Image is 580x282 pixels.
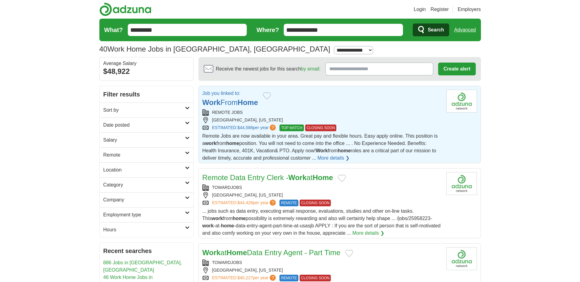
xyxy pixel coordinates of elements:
[99,2,151,16] img: Adzuna logo
[438,63,475,75] button: Create alert
[103,166,185,174] h2: Location
[263,92,271,99] button: Add to favorite jobs
[212,200,277,206] a: ESTIMATED:$44,428per year?
[270,125,276,131] span: ?
[338,175,346,182] button: Add to favorite jobs
[305,125,337,131] span: CLOSING SOON
[100,192,193,207] a: Company
[279,200,298,206] span: REMOTE
[202,259,441,266] div: TOWARDJOBS
[454,24,476,36] a: Advanced
[233,216,246,221] strong: home
[202,223,214,228] strong: work
[300,200,331,206] span: CLOSING SOON
[103,246,190,255] h2: Recent searches
[202,184,441,191] div: TOWARDJOBS
[237,125,253,130] span: $44,588
[100,147,193,162] a: Remote
[212,125,277,131] a: ESTIMATED:$44,588per year?
[103,121,185,129] h2: Date posted
[446,90,477,113] img: Company logo
[100,177,193,192] a: Category
[237,275,253,280] span: $40,227
[458,6,481,13] a: Employers
[103,151,185,159] h2: Remote
[202,173,333,182] a: Remote Data Entry Clerk -WorkatHome
[100,86,193,103] h2: Filter results
[100,207,193,222] a: Employment type
[270,200,276,206] span: ?
[202,248,341,257] a: WorkatHomeData Entry Agent - Part Time
[202,208,441,236] span: ... jobs such as data entry, executing email response, evaluations, studies and other on-line tas...
[300,275,331,281] span: CLOSING SOON
[104,25,123,34] label: What?
[100,162,193,177] a: Location
[288,173,307,182] strong: Work
[316,148,328,153] strong: Work
[202,192,441,198] div: [GEOGRAPHIC_DATA], [US_STATE]
[202,90,258,97] p: Job you linked to:
[100,117,193,132] a: Date posted
[202,117,441,123] div: [GEOGRAPHIC_DATA], [US_STATE]
[103,61,190,66] div: Average Salary
[446,247,477,270] img: Company logo
[212,216,223,221] strong: work
[99,44,108,55] span: 40
[103,66,190,77] div: $48,922
[205,141,216,146] strong: work
[345,250,353,257] button: Add to favorite jobs
[103,107,185,114] h2: Sort by
[212,275,277,281] a: ESTIMATED:$40,227per year?
[413,23,449,36] button: Search
[338,148,351,153] strong: home
[257,25,279,34] label: Where?
[99,45,330,53] h1: Work Home Jobs in [GEOGRAPHIC_DATA], [GEOGRAPHIC_DATA]
[216,65,320,73] span: Receive the newest jobs for this search :
[317,154,349,162] a: More details ❯
[270,275,276,281] span: ?
[237,200,253,205] span: $44,428
[103,136,185,144] h2: Salary
[202,109,441,116] div: REMOTE JOBS
[100,103,193,117] a: Sort by
[103,226,185,233] h2: Hours
[100,222,193,237] a: Hours
[226,141,239,146] strong: home
[301,66,319,71] a: by email
[103,181,185,189] h2: Category
[414,6,426,13] a: Login
[221,223,234,228] strong: home
[202,133,438,161] span: Remote Jobs are now available in your area. Great pay and flexible hours. Easy apply online. This...
[446,172,477,195] img: Company logo
[202,248,221,257] strong: Work
[227,248,247,257] strong: Home
[313,173,333,182] strong: Home
[238,98,258,107] strong: Home
[202,98,221,107] strong: Work
[103,211,185,219] h2: Employment type
[103,260,182,273] a: 886 Jobs in [GEOGRAPHIC_DATA], [GEOGRAPHIC_DATA]
[430,6,449,13] a: Register
[103,196,185,204] h2: Company
[202,98,258,107] a: WorkFromHome
[202,267,441,273] div: [GEOGRAPHIC_DATA], [US_STATE]
[428,24,444,36] span: Search
[352,230,384,237] a: More details ❯
[279,275,298,281] span: REMOTE
[279,125,304,131] span: TOP MATCH
[100,132,193,147] a: Salary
